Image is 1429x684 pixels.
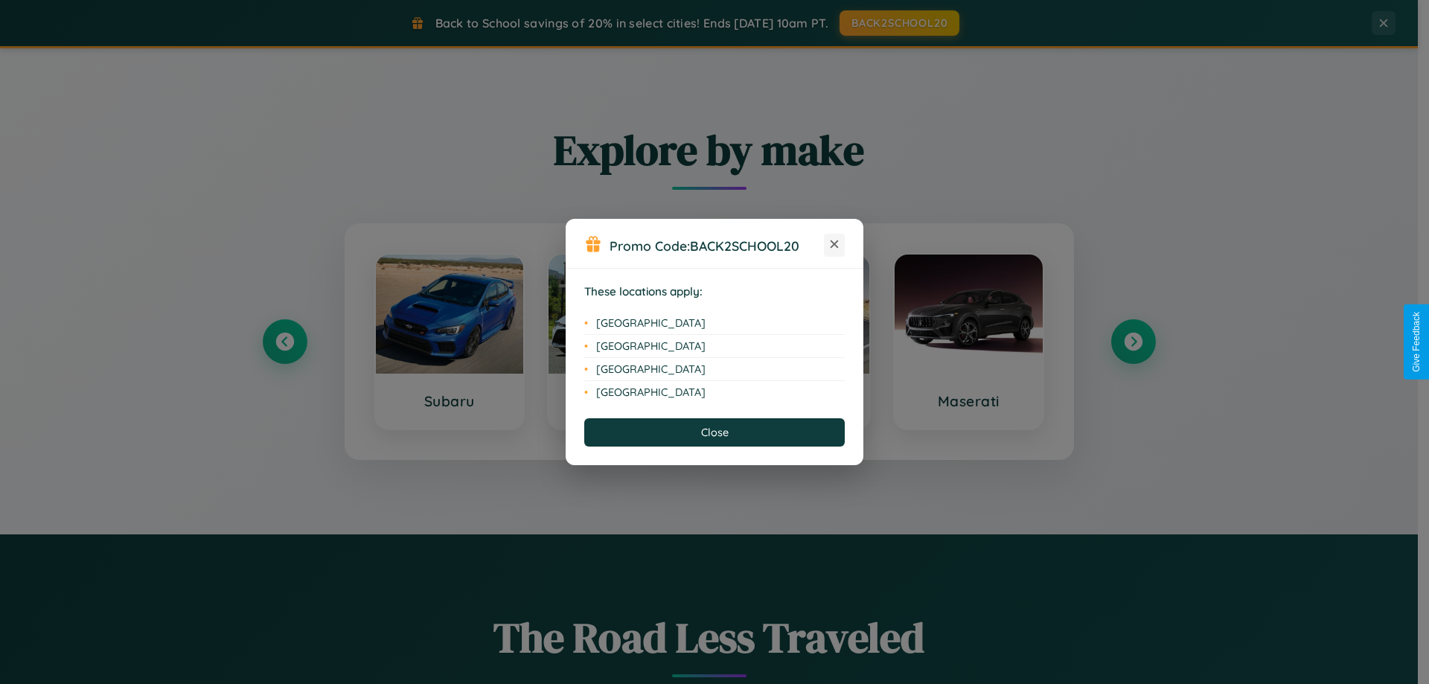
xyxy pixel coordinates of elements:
[1411,312,1422,372] div: Give Feedback
[584,335,845,358] li: [GEOGRAPHIC_DATA]
[584,358,845,381] li: [GEOGRAPHIC_DATA]
[610,237,824,254] h3: Promo Code:
[584,284,703,298] strong: These locations apply:
[584,312,845,335] li: [GEOGRAPHIC_DATA]
[690,237,799,254] b: BACK2SCHOOL20
[584,418,845,447] button: Close
[584,381,845,403] li: [GEOGRAPHIC_DATA]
